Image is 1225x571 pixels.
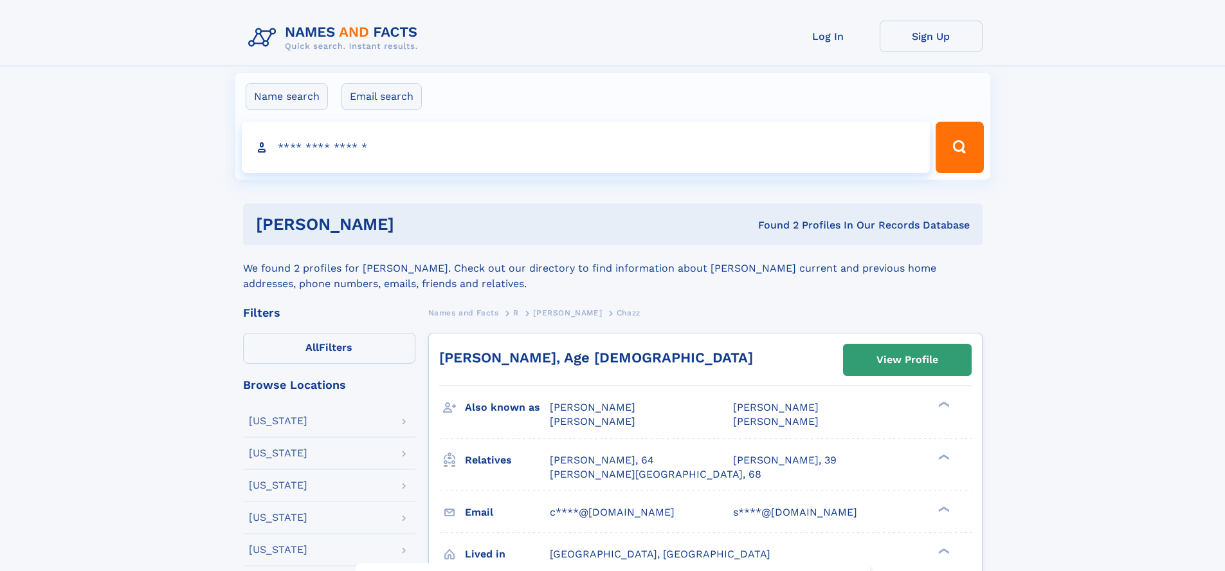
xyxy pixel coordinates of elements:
[243,307,415,319] div: Filters
[439,350,753,366] a: [PERSON_NAME], Age [DEMOGRAPHIC_DATA]
[246,83,328,110] label: Name search
[305,341,319,353] span: All
[243,333,415,364] label: Filters
[341,83,422,110] label: Email search
[935,547,950,555] div: ❯
[733,415,819,427] span: [PERSON_NAME]
[935,505,950,513] div: ❯
[533,308,602,317] span: [PERSON_NAME]
[880,21,983,52] a: Sign Up
[733,453,837,467] a: [PERSON_NAME], 39
[935,453,950,461] div: ❯
[550,453,654,467] a: [PERSON_NAME], 64
[243,245,983,292] div: We found 2 profiles for [PERSON_NAME]. Check out our directory to find information about [PERSON_...
[513,308,519,317] span: R
[465,543,550,565] h3: Lived in
[249,448,307,458] div: [US_STATE]
[876,345,938,375] div: View Profile
[844,344,971,375] a: View Profile
[242,122,930,173] input: search input
[733,401,819,413] span: [PERSON_NAME]
[428,304,499,321] a: Names and Facts
[243,379,415,391] div: Browse Locations
[249,512,307,523] div: [US_STATE]
[550,415,635,427] span: [PERSON_NAME]
[243,21,428,55] img: Logo Names and Facts
[249,545,307,555] div: [US_STATE]
[935,400,950,409] div: ❯
[777,21,880,52] a: Log In
[576,218,970,232] div: Found 2 Profiles In Our Records Database
[249,480,307,491] div: [US_STATE]
[533,304,602,321] a: [PERSON_NAME]
[249,416,307,426] div: [US_STATE]
[465,449,550,471] h3: Relatives
[550,401,635,413] span: [PERSON_NAME]
[550,548,770,560] span: [GEOGRAPHIC_DATA], [GEOGRAPHIC_DATA]
[936,122,983,173] button: Search Button
[465,501,550,523] h3: Email
[465,397,550,418] h3: Also known as
[617,308,640,317] span: Chazz
[256,216,576,232] h1: [PERSON_NAME]
[550,467,761,482] a: [PERSON_NAME][GEOGRAPHIC_DATA], 68
[513,304,519,321] a: R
